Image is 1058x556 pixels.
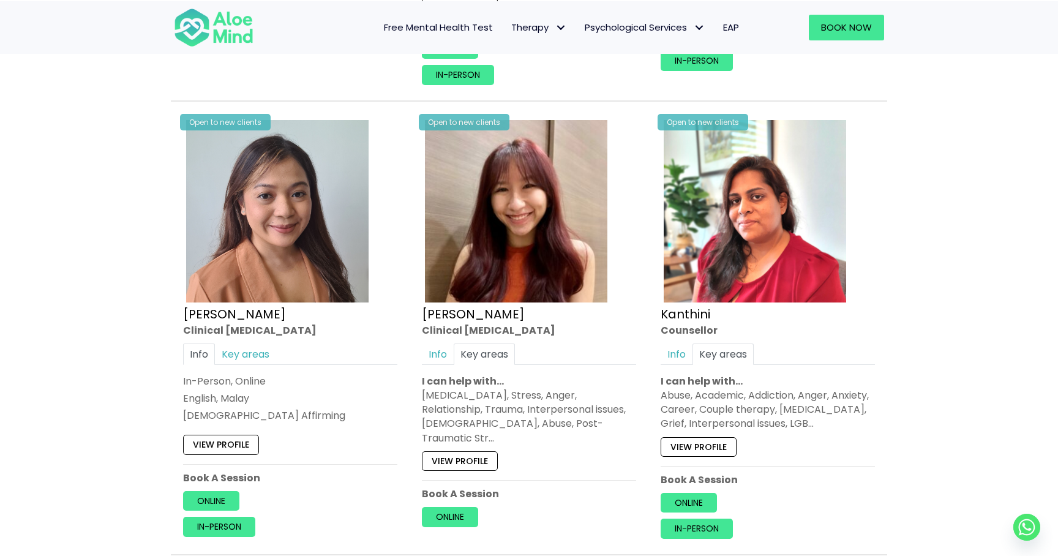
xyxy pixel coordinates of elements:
a: Psychological ServicesPsychological Services: submenu [576,15,714,40]
img: Aloe mind Logo [174,7,253,48]
a: [PERSON_NAME] [183,305,286,322]
span: Therapy: submenu [552,18,569,36]
div: Abuse, Academic, Addiction, Anger, Anxiety, Career, Couple therapy, [MEDICAL_DATA], Grief, Interp... [661,388,875,431]
a: Info [183,344,215,365]
div: Clinical [MEDICAL_DATA] [422,323,636,337]
a: View profile [661,437,737,456]
a: In-person [661,519,733,538]
p: Book A Session [183,471,397,485]
p: Book A Session [422,487,636,501]
a: Free Mental Health Test [375,15,502,40]
img: Hanna Clinical Psychologist [186,120,369,302]
a: Whatsapp [1013,514,1040,541]
a: View profile [183,435,259,454]
a: In-person [661,51,733,70]
a: Book Now [809,15,884,40]
p: Book A Session [661,473,875,487]
span: Therapy [511,21,566,34]
span: Psychological Services: submenu [690,18,708,36]
a: Online [422,507,478,527]
nav: Menu [269,15,748,40]
a: Info [422,344,454,365]
a: Key areas [215,344,276,365]
a: TherapyTherapy: submenu [502,15,576,40]
div: [MEDICAL_DATA], Stress, Anger, Relationship, Trauma, Interpersonal issues, [DEMOGRAPHIC_DATA], Ab... [422,388,636,445]
img: Jean-300×300 [425,120,607,302]
a: In-person [422,66,494,85]
p: I can help with… [661,374,875,388]
div: Clinical [MEDICAL_DATA] [183,323,397,337]
a: EAP [714,15,748,40]
a: Info [661,344,692,365]
a: Kanthini [661,305,710,322]
div: Open to new clients [658,114,748,130]
a: Key areas [692,344,754,365]
a: Key areas [454,344,515,365]
span: Psychological Services [585,21,705,34]
p: English, Malay [183,391,397,405]
a: View profile [422,451,498,471]
a: [PERSON_NAME] [422,305,525,322]
span: Book Now [821,21,872,34]
span: EAP [723,21,739,34]
img: Kanthini-profile [664,120,846,302]
span: Free Mental Health Test [384,21,493,34]
div: In-Person, Online [183,374,397,388]
a: Online [661,493,717,513]
p: I can help with… [422,374,636,388]
div: Open to new clients [419,114,509,130]
a: Online [183,491,239,511]
a: In-person [183,517,255,536]
div: Counsellor [661,323,875,337]
div: [DEMOGRAPHIC_DATA] Affirming [183,408,397,423]
div: Open to new clients [180,114,271,130]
